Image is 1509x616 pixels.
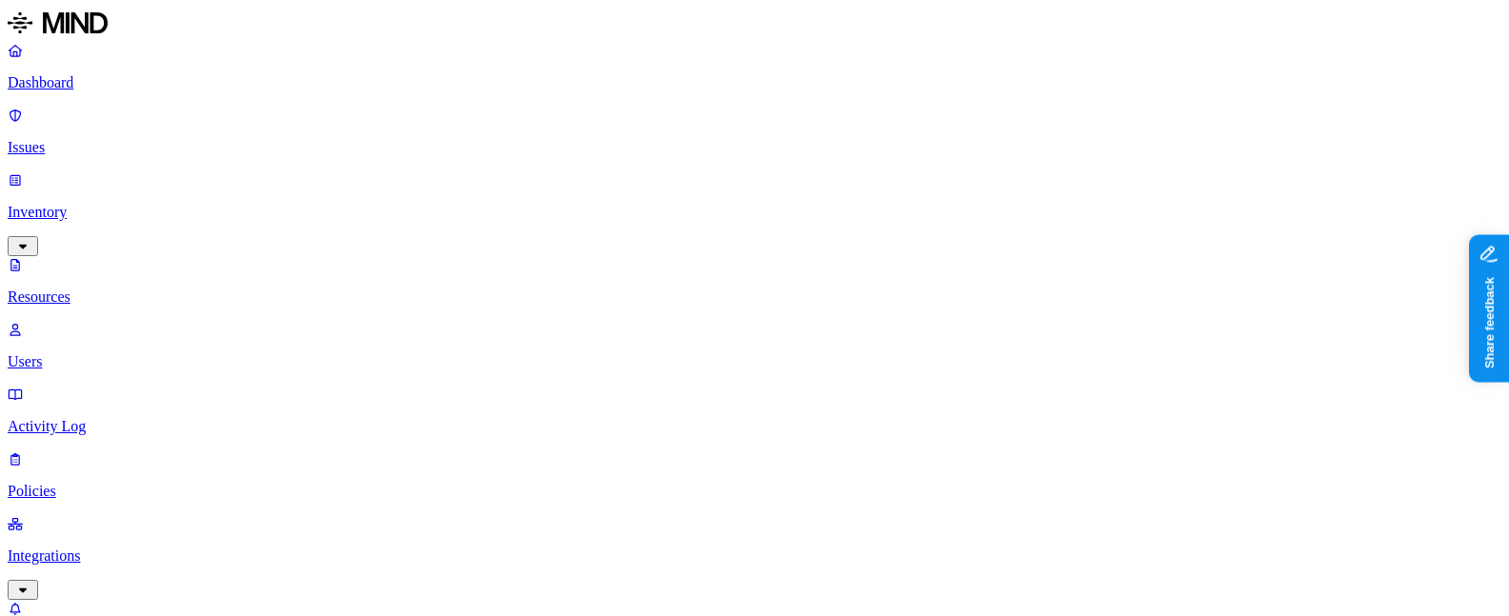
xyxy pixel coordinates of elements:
p: Issues [8,139,1501,156]
p: Resources [8,288,1501,306]
img: MIND [8,8,108,38]
p: Inventory [8,204,1501,221]
p: Dashboard [8,74,1501,91]
p: Policies [8,483,1501,500]
p: Integrations [8,547,1501,565]
p: Activity Log [8,418,1501,435]
iframe: Marker.io feedback button [1469,234,1509,382]
p: Users [8,353,1501,370]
